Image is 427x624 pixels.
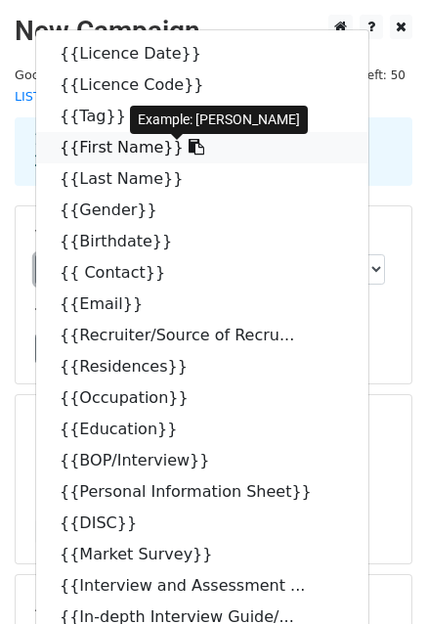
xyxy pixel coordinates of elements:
div: Example: [PERSON_NAME] [130,106,308,134]
a: {{Market Survey}} [36,539,368,570]
a: {{Licence Date}} [36,38,368,69]
a: {{ Contact}} [36,257,368,289]
a: {{Personal Information Sheet}} [36,476,368,508]
a: {{Email}} [36,289,368,320]
a: {{Residences}} [36,351,368,382]
div: 1. Write your email in Gmail 2. Click [20,129,407,174]
a: {{Licence Code}} [36,69,368,101]
a: {{Education}} [36,414,368,445]
a: {{Birthdate}} [36,226,368,257]
a: {{First Name}} [36,132,368,163]
h2: New Campaign [15,15,412,48]
iframe: Chat Widget [329,530,427,624]
a: {{Last Name}} [36,163,368,195]
a: {{BOP/Interview}} [36,445,368,476]
a: {{DISC}} [36,508,368,539]
a: {{Tag}} [36,101,368,132]
small: Google Sheet: [15,67,254,105]
a: {{Interview and Assessment ... [36,570,368,602]
a: {{Occupation}} [36,382,368,414]
a: {{Recruiter/Source of Recru... [36,320,368,351]
a: {{Gender}} [36,195,368,226]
